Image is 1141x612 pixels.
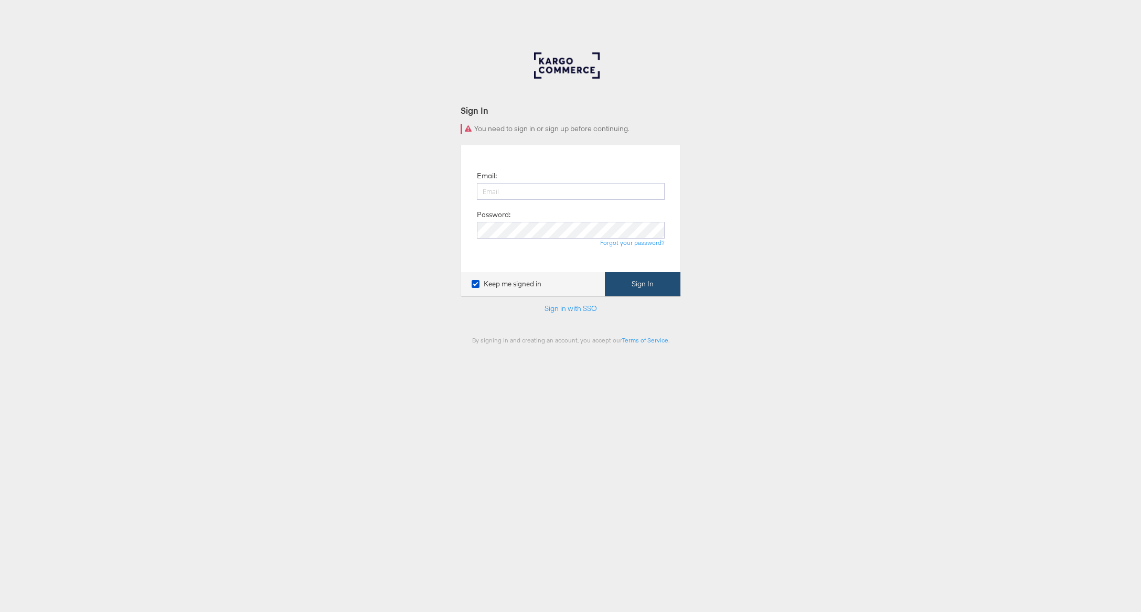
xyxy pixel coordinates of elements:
[605,272,680,296] button: Sign In
[545,304,597,313] a: Sign in with SSO
[461,124,681,134] div: You need to sign in or sign up before continuing.
[461,104,681,116] div: Sign In
[600,239,665,246] a: Forgot your password?
[461,336,681,344] div: By signing in and creating an account, you accept our .
[477,210,510,220] label: Password:
[477,171,497,181] label: Email:
[477,183,665,200] input: Email
[622,336,668,344] a: Terms of Service
[472,279,541,289] label: Keep me signed in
